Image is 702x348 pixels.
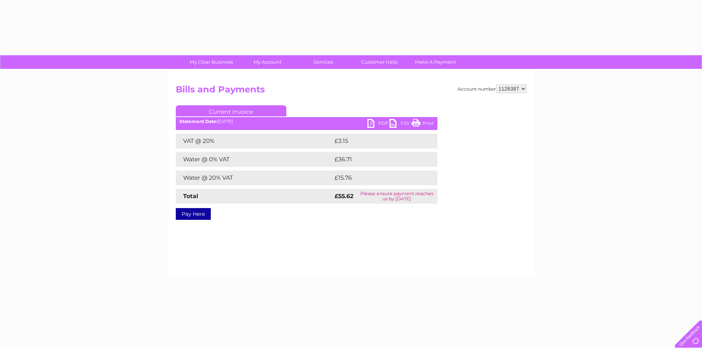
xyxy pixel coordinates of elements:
[176,119,437,124] div: [DATE]
[176,208,211,220] a: Pay Here
[367,119,390,130] a: PDF
[237,55,298,69] a: My Account
[390,119,412,130] a: CSV
[183,193,198,200] strong: Total
[181,55,242,69] a: My Clear Business
[179,119,217,124] b: Statement Date:
[333,171,422,185] td: £15.76
[333,152,422,167] td: £36.71
[412,119,434,130] a: Print
[349,55,410,69] a: Customer Help
[458,84,527,93] div: Account number
[176,134,333,148] td: VAT @ 20%
[176,152,333,167] td: Water @ 0% VAT
[176,105,286,116] a: Current Invoice
[176,171,333,185] td: Water @ 20% VAT
[333,134,419,148] td: £3.15
[176,84,527,98] h2: Bills and Payments
[335,193,353,200] strong: £55.62
[293,55,354,69] a: Services
[356,189,437,204] td: Please ensure payment reaches us by [DATE]
[405,55,466,69] a: Make A Payment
